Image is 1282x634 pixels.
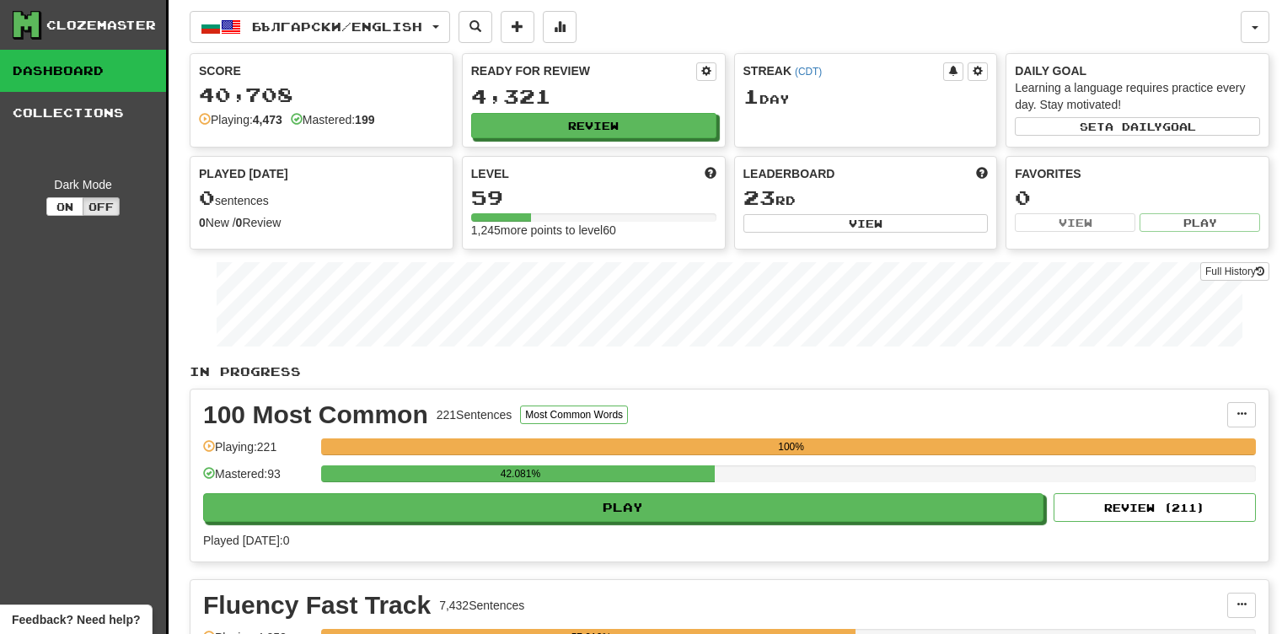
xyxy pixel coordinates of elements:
span: Open feedback widget [12,611,140,628]
button: Review [471,113,716,138]
button: Play [203,493,1043,522]
div: New / Review [199,214,444,231]
div: 7,432 Sentences [439,597,524,614]
button: More stats [543,11,577,43]
button: Review (211) [1054,493,1256,522]
span: This week in points, UTC [976,165,988,182]
button: Most Common Words [520,406,628,424]
span: Български / English [252,19,422,34]
div: Day [743,86,989,108]
button: Search sentences [459,11,492,43]
span: 0 [199,185,215,209]
span: 23 [743,185,775,209]
span: Leaderboard [743,165,835,182]
button: Seta dailygoal [1015,117,1260,136]
div: 221 Sentences [437,406,512,423]
span: Played [DATE] [199,165,288,182]
div: Dark Mode [13,176,153,193]
div: Mastered: [291,111,375,128]
div: rd [743,187,989,209]
button: Off [83,197,120,216]
div: 59 [471,187,716,208]
div: Ready for Review [471,62,696,79]
span: Level [471,165,509,182]
div: 100 Most Common [203,402,428,427]
div: 42.081% [326,465,714,482]
button: On [46,197,83,216]
strong: 0 [236,216,243,229]
div: sentences [199,187,444,209]
div: 40,708 [199,84,444,105]
div: Score [199,62,444,79]
a: (CDT) [795,66,822,78]
strong: 0 [199,216,206,229]
p: In Progress [190,363,1269,380]
span: Score more points to level up [705,165,716,182]
div: Learning a language requires practice every day. Stay motivated! [1015,79,1260,113]
div: Daily Goal [1015,62,1260,79]
div: 1,245 more points to level 60 [471,222,716,239]
span: Played [DATE]: 0 [203,534,289,547]
button: View [1015,213,1135,232]
button: Български/English [190,11,450,43]
div: 4,321 [471,86,716,107]
div: 0 [1015,187,1260,208]
div: 100% [326,438,1256,455]
div: Mastered: 93 [203,465,313,493]
strong: 4,473 [253,113,282,126]
button: Play [1140,213,1260,232]
div: Playing: [199,111,282,128]
button: View [743,214,989,233]
div: Clozemaster [46,17,156,34]
span: a daily [1105,121,1162,132]
a: Full History [1200,262,1269,281]
span: 1 [743,84,759,108]
strong: 199 [355,113,374,126]
div: Playing: 221 [203,438,313,466]
div: Favorites [1015,165,1260,182]
div: Streak [743,62,944,79]
button: Add sentence to collection [501,11,534,43]
div: Fluency Fast Track [203,593,431,618]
